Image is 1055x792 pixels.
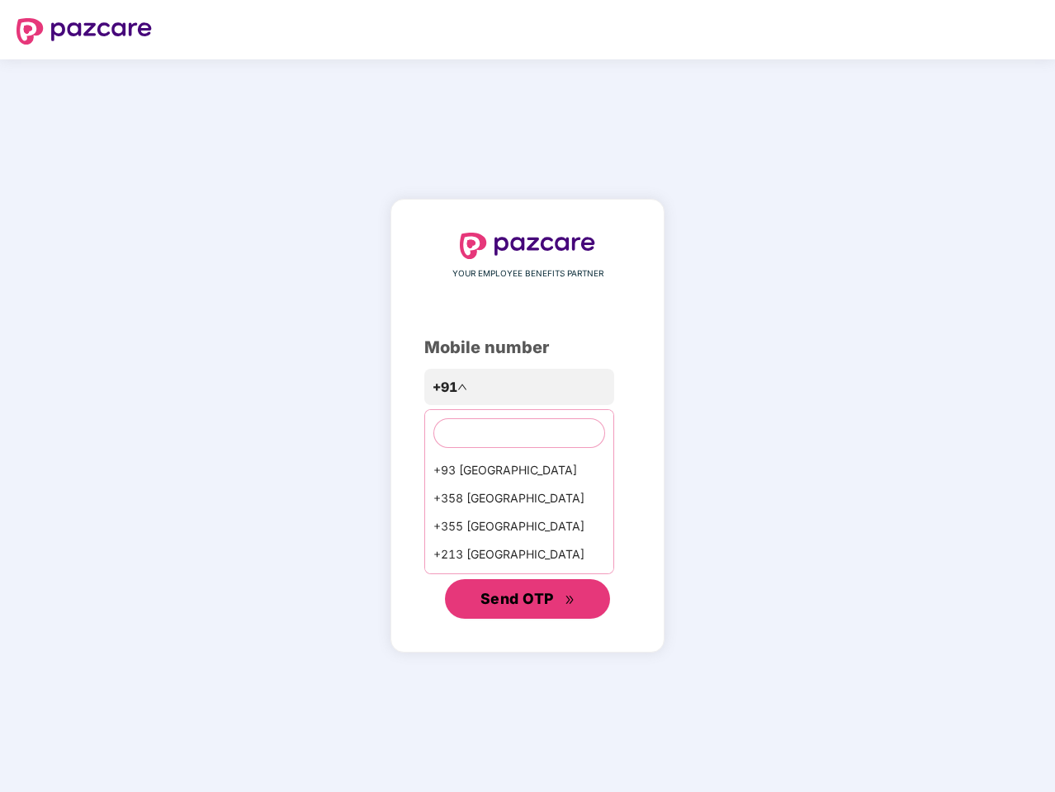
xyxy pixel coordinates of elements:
div: Mobile number [424,335,631,361]
div: +355 [GEOGRAPHIC_DATA] [425,512,613,540]
div: +358 [GEOGRAPHIC_DATA] [425,484,613,512]
div: +213 [GEOGRAPHIC_DATA] [425,540,613,568]
span: +91 [433,377,457,398]
button: Send OTPdouble-right [445,579,610,619]
div: +1684 AmericanSamoa [425,568,613,596]
div: +93 [GEOGRAPHIC_DATA] [425,456,613,484]
span: YOUR EMPLOYEE BENEFITS PARTNER [452,267,603,280]
img: logo [17,18,152,45]
span: up [457,382,467,392]
span: Send OTP [480,590,554,607]
img: logo [460,233,595,259]
span: double-right [565,595,575,606]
